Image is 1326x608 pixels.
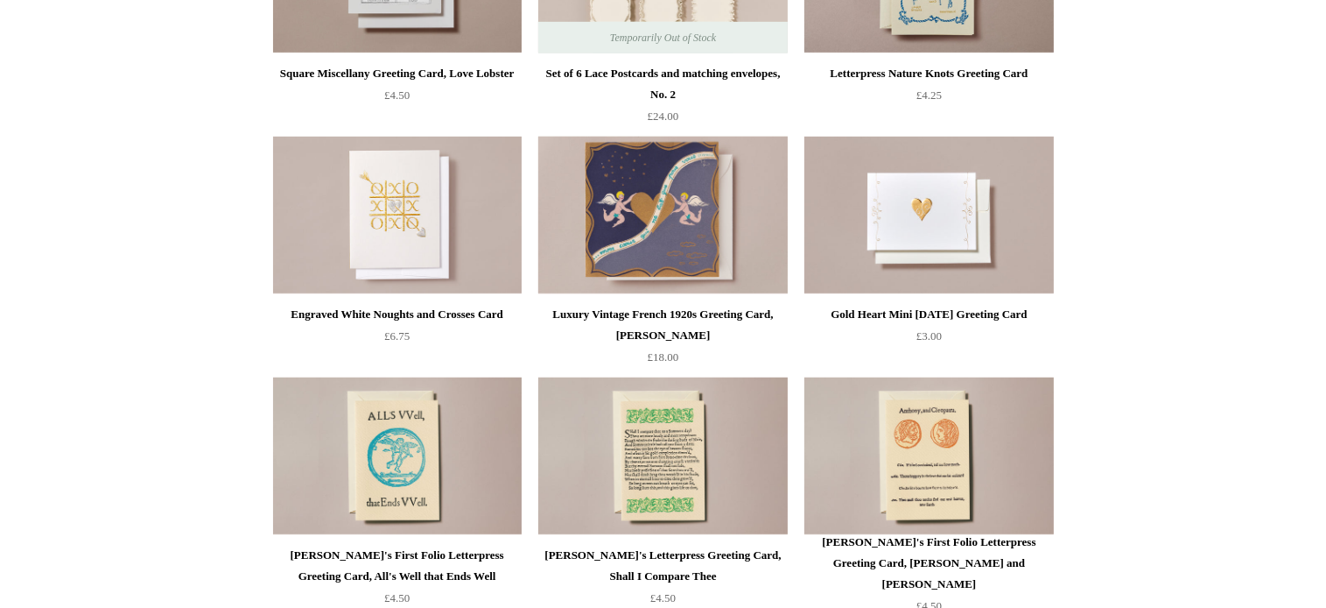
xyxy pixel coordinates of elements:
a: Shakespeare's First Folio Letterpress Greeting Card, All's Well that Ends Well Shakespeare's Firs... [273,378,522,535]
span: £4.50 [650,591,676,604]
div: [PERSON_NAME]'s Letterpress Greeting Card, Shall I Compare Thee [543,545,782,587]
span: £4.25 [916,88,942,102]
a: Shakespeare's Letterpress Greeting Card, Shall I Compare Thee Shakespeare's Letterpress Greeting ... [538,378,787,535]
div: Gold Heart Mini [DATE] Greeting Card [809,304,1049,325]
img: Shakespeare's Letterpress Greeting Card, Shall I Compare Thee [538,378,787,535]
span: £3.00 [916,329,942,343]
span: £4.50 [384,591,410,604]
a: Set of 6 Lace Postcards and matching envelopes, No. 2 £24.00 [538,63,787,135]
a: Engraved White Noughts and Crosses Card Engraved White Noughts and Crosses Card [273,137,522,294]
span: Temporarily Out of Stock [593,22,733,53]
a: Gold Heart Mini Valentine's Day Greeting Card Gold Heart Mini Valentine's Day Greeting Card [804,137,1053,294]
img: Luxury Vintage French 1920s Greeting Card, Verlaine Poem [538,137,787,294]
span: £6.75 [384,329,410,343]
div: Engraved White Noughts and Crosses Card [277,304,517,325]
a: Luxury Vintage French 1920s Greeting Card, [PERSON_NAME] £18.00 [538,304,787,376]
div: [PERSON_NAME]'s First Folio Letterpress Greeting Card, [PERSON_NAME] and [PERSON_NAME] [809,532,1049,595]
div: Square Miscellany Greeting Card, Love Lobster [277,63,517,84]
img: Shakespeare's First Folio Letterpress Greeting Card, Antony and Cleopatra [804,378,1053,535]
a: Square Miscellany Greeting Card, Love Lobster £4.50 [273,63,522,135]
div: Letterpress Nature Knots Greeting Card [809,63,1049,84]
img: Gold Heart Mini Valentine's Day Greeting Card [804,137,1053,294]
span: £4.50 [384,88,410,102]
div: [PERSON_NAME]'s First Folio Letterpress Greeting Card, All's Well that Ends Well [277,545,517,587]
img: Engraved White Noughts and Crosses Card [273,137,522,294]
div: Luxury Vintage French 1920s Greeting Card, [PERSON_NAME] [543,304,782,346]
img: Shakespeare's First Folio Letterpress Greeting Card, All's Well that Ends Well [273,378,522,535]
a: Shakespeare's First Folio Letterpress Greeting Card, Antony and Cleopatra Shakespeare's First Fol... [804,378,1053,535]
a: Luxury Vintage French 1920s Greeting Card, Verlaine Poem Luxury Vintage French 1920s Greeting Car... [538,137,787,294]
a: Engraved White Noughts and Crosses Card £6.75 [273,304,522,376]
span: £18.00 [648,350,679,364]
a: Gold Heart Mini [DATE] Greeting Card £3.00 [804,304,1053,376]
span: £24.00 [648,110,679,123]
div: Set of 6 Lace Postcards and matching envelopes, No. 2 [543,63,782,105]
a: Letterpress Nature Knots Greeting Card £4.25 [804,63,1053,135]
